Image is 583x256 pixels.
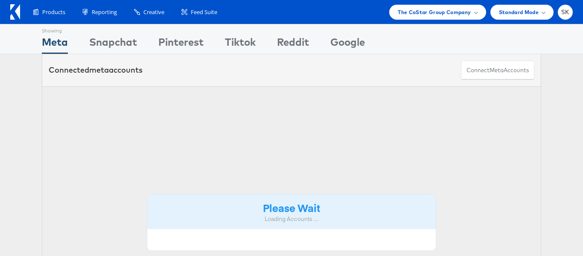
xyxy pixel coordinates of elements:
[158,35,204,54] div: Pinterest
[499,8,539,17] span: Standard Mode
[263,200,320,215] strong: Please Wait
[461,61,534,80] button: ConnectmetaAccounts
[143,8,164,16] span: Creative
[225,35,256,54] div: Tiktok
[154,215,429,223] div: Loading Accounts ....
[42,8,65,16] span: Products
[277,35,309,54] div: Reddit
[398,8,471,17] span: The CoStar Group Company
[330,35,365,54] div: Google
[89,35,137,54] div: Snapchat
[49,65,143,76] div: Connected accounts
[191,8,217,16] span: Feed Suite
[561,9,569,15] span: SK
[89,65,109,75] span: meta
[42,24,68,35] div: Showing
[42,35,68,54] div: Meta
[92,8,117,16] span: Reporting
[490,66,504,74] span: meta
